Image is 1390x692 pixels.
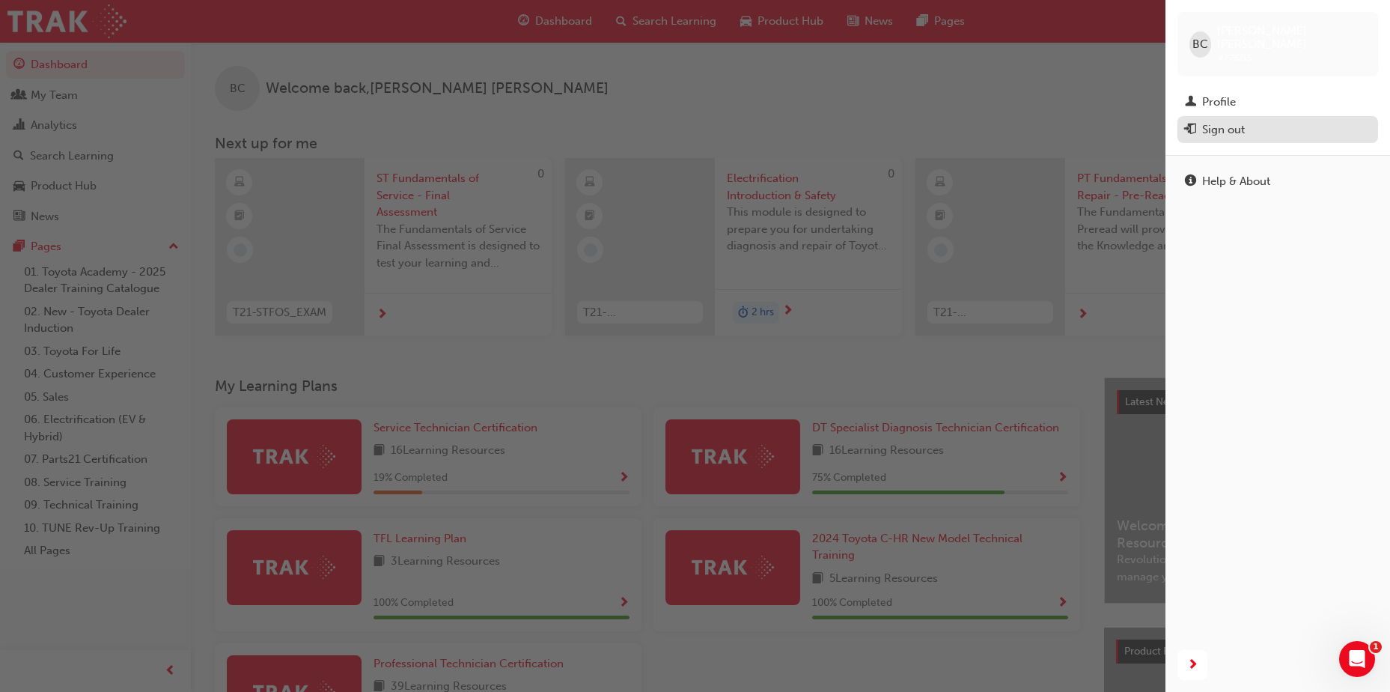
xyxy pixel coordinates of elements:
[1339,641,1375,677] iframe: Intercom live chat
[1217,52,1252,64] span: 477505
[1177,116,1378,144] button: Sign out
[1185,175,1196,189] span: info-icon
[1370,641,1382,653] span: 1
[1192,36,1208,53] span: BC
[1202,173,1270,190] div: Help & About
[1187,656,1198,675] span: next-icon
[1185,96,1196,109] span: man-icon
[1202,94,1236,111] div: Profile
[1185,124,1196,137] span: exit-icon
[1202,121,1245,139] div: Sign out
[1177,168,1378,195] a: Help & About
[1217,24,1366,51] span: [PERSON_NAME] [PERSON_NAME]
[1177,88,1378,116] a: Profile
